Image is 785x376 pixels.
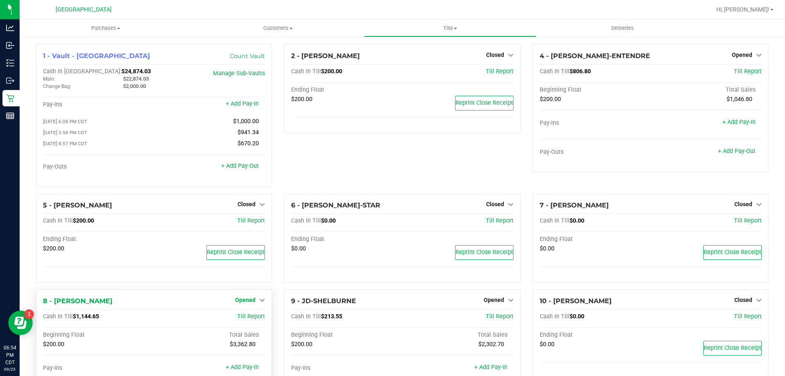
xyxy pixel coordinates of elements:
[364,25,536,32] span: Tills
[56,6,112,13] span: [GEOGRAPHIC_DATA]
[291,341,312,348] span: $200.00
[226,100,259,107] a: + Add Pay-In
[43,68,121,75] span: Cash In [GEOGRAPHIC_DATA]:
[230,52,265,60] a: Count Vault
[20,20,192,37] a: Purchases
[650,86,762,94] div: Total Sales
[734,313,762,320] a: Till Report
[474,364,507,371] a: + Add Pay-In
[43,119,87,124] span: [DATE] 6:08 PM CDT
[43,76,55,82] span: Main:
[43,141,87,146] span: [DATE] 8:57 PM CDT
[238,129,259,136] span: $941.34
[540,313,570,320] span: Cash In Till
[455,96,514,110] button: Reprint Close Receipt
[703,245,762,260] button: Reprint Close Receipt
[540,236,651,243] div: Ending Float
[230,341,256,348] span: $3,362.80
[734,68,762,75] a: Till Report
[540,245,554,252] span: $0.00
[291,52,360,60] span: 2 - [PERSON_NAME]
[6,77,14,85] inline-svg: Outbound
[6,94,14,102] inline-svg: Retail
[43,217,73,224] span: Cash In Till
[235,297,256,303] span: Opened
[570,217,584,224] span: $0.00
[6,59,14,67] inline-svg: Inventory
[455,249,513,256] span: Reprint Close Receipt
[540,297,612,305] span: 10 - [PERSON_NAME]
[291,313,321,320] span: Cash In Till
[43,201,112,209] span: 5 - [PERSON_NAME]
[43,331,154,339] div: Beginning Float
[237,313,265,320] a: Till Report
[291,331,402,339] div: Beginning Float
[123,76,149,82] span: $22,874.03
[213,70,265,77] a: Manage Sub-Vaults
[486,201,504,207] span: Closed
[540,96,561,103] span: $200.00
[540,86,651,94] div: Beginning Float
[734,217,762,224] span: Till Report
[570,313,584,320] span: $0.00
[43,163,154,171] div: Pay-Outs
[540,52,650,60] span: 4 - [PERSON_NAME]-ENTENDRE
[486,52,504,58] span: Closed
[238,201,256,207] span: Closed
[291,96,312,103] span: $200.00
[291,201,380,209] span: 6 - [PERSON_NAME]-STAR
[43,52,150,60] span: 1 - Vault - [GEOGRAPHIC_DATA]
[291,245,306,252] span: $0.00
[703,341,762,356] button: Reprint Close Receipt
[455,99,513,106] span: Reprint Close Receipt
[192,20,364,37] a: Customers
[43,297,112,305] span: 8 - [PERSON_NAME]
[540,331,651,339] div: Ending Float
[734,297,752,303] span: Closed
[43,83,71,89] span: Change Bag:
[154,331,265,339] div: Total Sales
[123,83,146,89] span: $2,000.00
[207,249,265,256] span: Reprint Close Receipt
[727,96,752,103] span: $1,046.80
[486,217,514,224] a: Till Report
[734,201,752,207] span: Closed
[291,68,321,75] span: Cash In Till
[321,68,342,75] span: $200.00
[540,68,570,75] span: Cash In Till
[206,245,265,260] button: Reprint Close Receipt
[732,52,752,58] span: Opened
[238,140,259,147] span: $670.20
[121,68,151,75] span: $24,874.03
[43,365,154,372] div: Pay-Ins
[43,130,87,135] span: [DATE] 5:58 PM CDT
[321,217,336,224] span: $0.00
[20,25,192,32] span: Purchases
[43,245,64,252] span: $200.00
[43,236,154,243] div: Ending Float
[478,341,504,348] span: $2,302.70
[536,20,709,37] a: Deliveries
[486,68,514,75] a: Till Report
[192,25,363,32] span: Customers
[716,6,769,13] span: Hi, [PERSON_NAME]!
[704,344,761,351] span: Reprint Close Receipt
[8,311,33,335] iframe: Resource center
[4,366,16,372] p: 09/25
[484,297,504,303] span: Opened
[402,331,514,339] div: Total Sales
[540,149,651,156] div: Pay-Outs
[233,118,259,125] span: $1,000.00
[73,217,94,224] span: $200.00
[540,119,651,127] div: Pay-Ins
[6,41,14,50] inline-svg: Inbound
[24,309,34,319] iframe: Resource center unread badge
[291,236,402,243] div: Ending Float
[226,364,259,371] a: + Add Pay-In
[718,148,756,155] a: + Add Pay-Out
